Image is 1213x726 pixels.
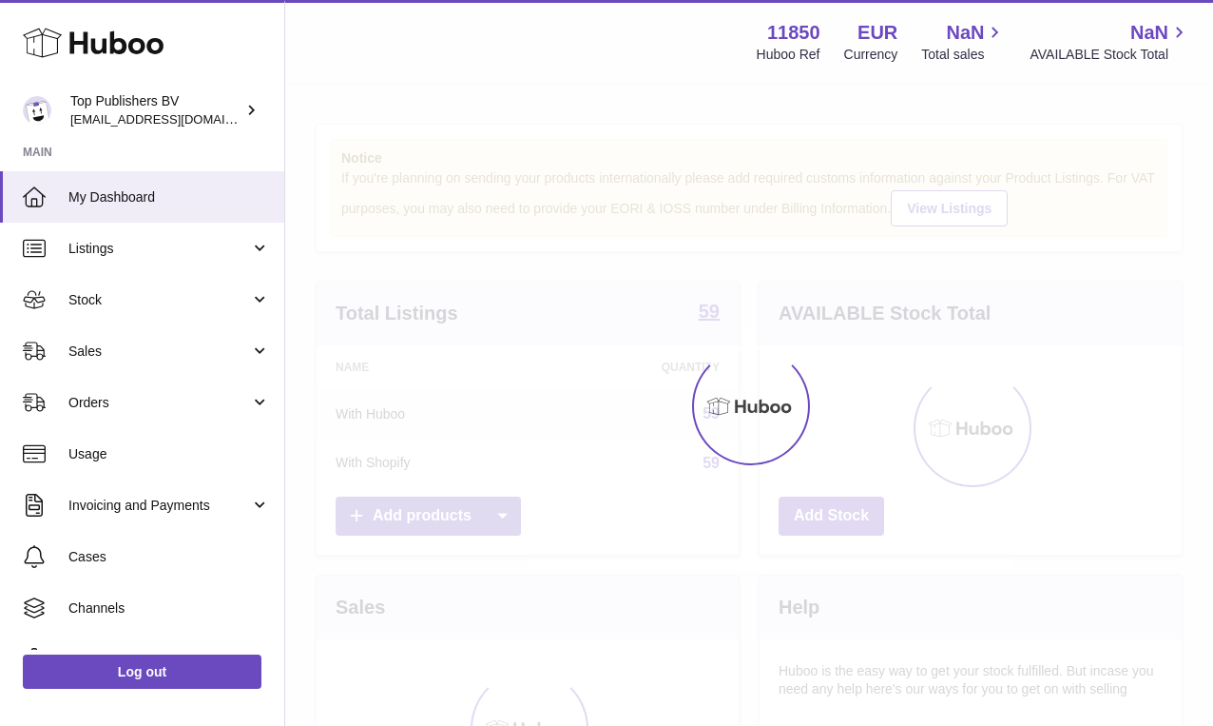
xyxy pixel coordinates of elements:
[70,111,279,127] span: [EMAIL_ADDRESS][DOMAIN_NAME]
[68,188,270,206] span: My Dashboard
[857,20,897,46] strong: EUR
[68,343,250,361] span: Sales
[921,20,1006,64] a: NaN Total sales
[946,20,984,46] span: NaN
[68,548,270,566] span: Cases
[1030,20,1190,64] a: NaN AVAILABLE Stock Total
[921,46,1006,64] span: Total sales
[23,96,51,125] img: accounts@fantasticman.com
[68,599,270,618] span: Channels
[68,497,250,515] span: Invoicing and Payments
[757,46,820,64] div: Huboo Ref
[844,46,898,64] div: Currency
[1130,20,1168,46] span: NaN
[68,240,250,258] span: Listings
[767,20,820,46] strong: 11850
[70,92,241,128] div: Top Publishers BV
[68,445,270,463] span: Usage
[23,655,261,689] a: Log out
[68,394,250,412] span: Orders
[68,291,250,309] span: Stock
[1030,46,1190,64] span: AVAILABLE Stock Total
